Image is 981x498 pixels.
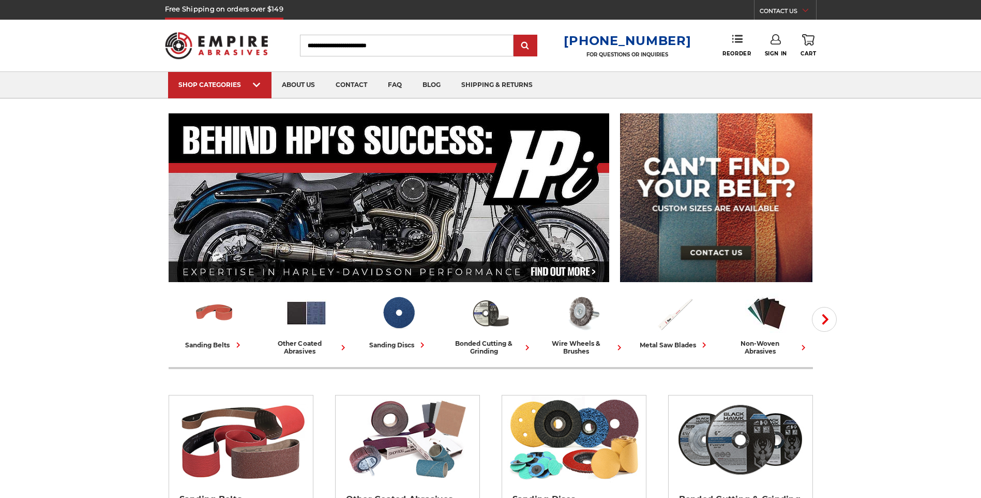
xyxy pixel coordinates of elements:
button: Next [812,307,837,332]
div: bonded cutting & grinding [449,340,533,355]
img: Sanding Discs [377,291,420,334]
a: faq [378,72,412,98]
span: Reorder [722,50,751,57]
div: sanding discs [369,340,428,350]
span: Cart [801,50,816,57]
div: wire wheels & brushes [541,340,625,355]
span: Sign In [765,50,787,57]
img: Bonded Cutting & Grinding [673,396,807,484]
div: other coated abrasives [265,340,349,355]
p: FOR QUESTIONS OR INQUIRIES [564,51,691,58]
a: [PHONE_NUMBER] [564,33,691,48]
a: other coated abrasives [265,291,349,355]
div: sanding belts [186,340,244,350]
a: shipping & returns [451,72,543,98]
img: Sanding Belts [193,291,236,334]
input: Submit [515,36,536,56]
img: Other Coated Abrasives [285,291,328,334]
a: Cart [801,34,816,57]
div: non-woven abrasives [725,340,809,355]
a: blog [412,72,451,98]
img: promo banner for custom belts. [620,113,812,282]
a: about us [271,72,325,98]
img: Wire Wheels & Brushes [561,291,604,334]
img: Metal Saw Blades [653,291,696,334]
a: wire wheels & brushes [541,291,625,355]
img: Non-woven Abrasives [745,291,788,334]
img: Other Coated Abrasives [340,396,474,484]
a: bonded cutting & grinding [449,291,533,355]
img: Sanding Belts [174,396,308,484]
img: Empire Abrasives [165,25,268,66]
a: contact [325,72,378,98]
a: CONTACT US [760,5,816,20]
a: sanding discs [357,291,441,350]
a: non-woven abrasives [725,291,809,355]
img: Banner for an interview featuring Horsepower Inc who makes Harley performance upgrades featured o... [169,113,610,282]
a: sanding belts [173,291,256,350]
a: metal saw blades [633,291,717,350]
img: Bonded Cutting & Grinding [469,291,512,334]
div: metal saw blades [640,340,710,350]
div: SHOP CATEGORIES [178,81,261,89]
a: Reorder [722,34,751,56]
img: Sanding Discs [507,396,641,484]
